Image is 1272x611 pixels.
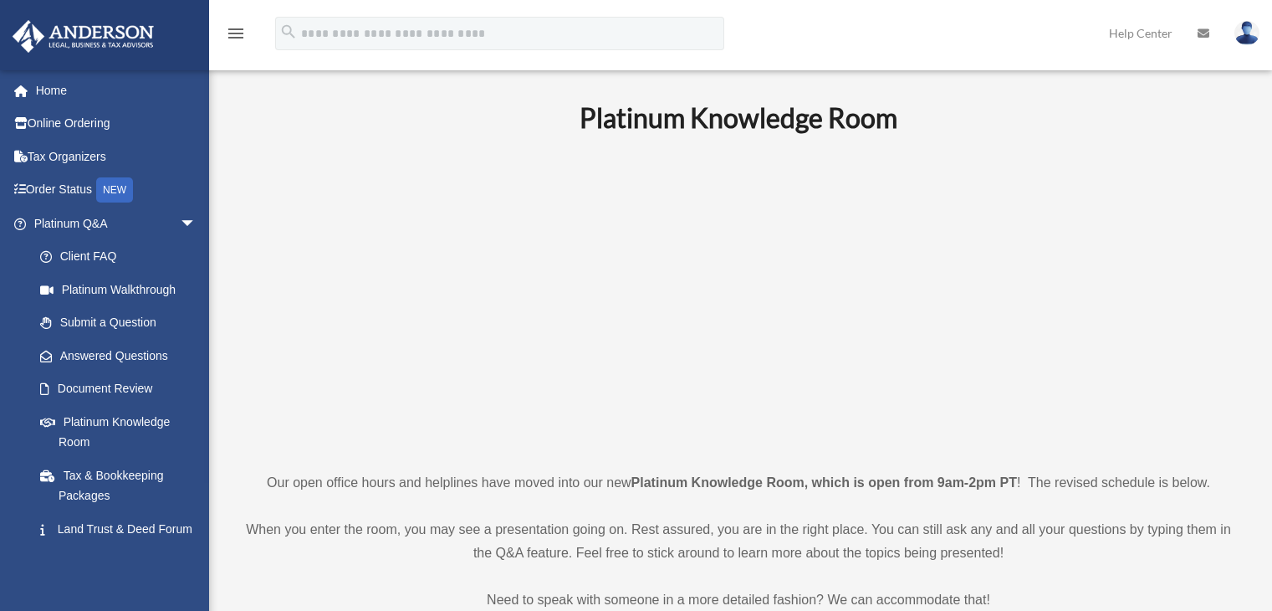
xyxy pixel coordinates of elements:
a: Platinum Knowledge Room [23,405,213,459]
a: Platinum Walkthrough [23,273,222,306]
img: User Pic [1234,21,1259,45]
a: Document Review [23,372,222,406]
p: When you enter the room, you may see a presentation going on. Rest assured, you are in the right ... [238,518,1239,565]
img: Anderson Advisors Platinum Portal [8,20,159,53]
a: Portal Feedback [23,546,222,579]
strong: Platinum Knowledge Room, which is open from 9am-2pm PT [631,475,1017,490]
a: Tax Organizers [12,140,222,173]
p: Our open office hours and helplines have moved into our new ! The revised schedule is below. [238,471,1239,495]
span: arrow_drop_down [180,207,213,241]
a: menu [226,29,246,44]
a: Order StatusNEW [12,173,222,208]
a: Home [12,74,222,107]
a: Online Ordering [12,107,222,141]
a: Platinum Q&Aarrow_drop_down [12,207,222,240]
a: Client FAQ [23,240,222,274]
i: search [279,23,298,41]
div: NEW [96,177,133,203]
a: Tax & Bookkeeping Packages [23,459,222,512]
a: Answered Questions [23,339,222,372]
a: Land Trust & Deed Forum [23,512,222,546]
i: menu [226,23,246,44]
b: Platinum Knowledge Room [580,101,897,134]
iframe: 231110_Toby_KnowledgeRoom [488,157,989,440]
a: Submit a Question [23,306,222,340]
